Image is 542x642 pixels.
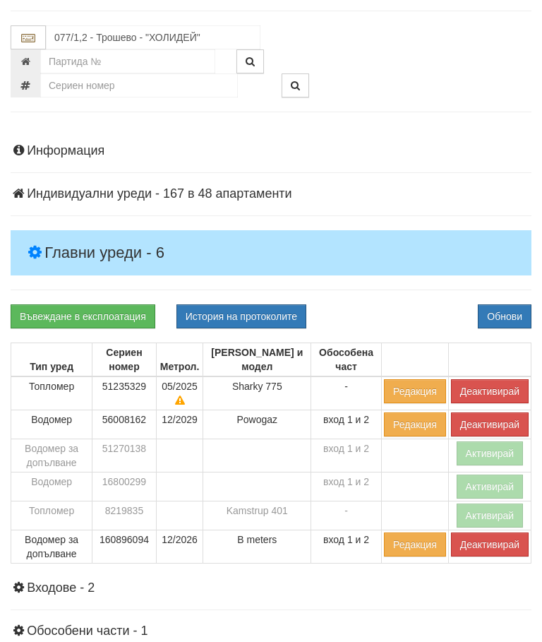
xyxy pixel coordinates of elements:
[311,530,382,564] td: вход 1 и 2
[92,376,156,410] td: 51235329
[451,533,529,557] button: Деактивирай
[311,501,382,530] td: -
[11,530,92,564] td: Водомер за допълване
[11,410,92,439] td: Водомер
[11,472,92,501] td: Водомер
[203,376,311,410] td: Sharky 775
[11,624,531,638] h4: Обособени части - 1
[311,439,382,472] td: вход 1 и 2
[156,376,203,410] td: 05/2025
[11,144,531,158] h4: Информация
[92,530,156,564] td: 160896094
[11,230,531,275] h4: Главни уреди - 6
[92,439,156,472] td: 51270138
[457,475,524,499] button: Активирай
[40,49,215,73] input: Партида №
[92,410,156,439] td: 56008162
[203,343,311,377] th: [PERSON_NAME] и модел
[311,343,382,377] th: Обособена част
[92,472,156,501] td: 16800299
[384,379,446,403] button: Редакция
[11,187,531,201] h4: Индивидуални уреди - 167 в 48 апартаменти
[156,343,203,377] th: Метрол.
[46,25,260,49] input: Абонатна станция
[156,530,203,564] td: 12/2026
[311,376,382,410] td: -
[11,304,155,328] a: Въвеждане в експлоатация
[384,533,446,557] button: Редакция
[11,581,531,595] h4: Входове - 2
[203,501,311,530] td: Kamstrup 401
[11,343,92,377] th: Тип уред
[451,412,529,436] button: Деактивирай
[92,343,156,377] th: Сериен номер
[478,304,531,328] button: Обнови
[40,73,238,97] input: Сериен номер
[203,530,311,564] td: B meters
[203,410,311,439] td: Powogaz
[11,501,92,530] td: Топломер
[176,304,306,328] button: История на протоколите
[311,472,382,501] td: вход 1 и 2
[457,504,524,528] button: Активирай
[11,439,92,472] td: Водомер за допълване
[156,410,203,439] td: 12/2029
[311,410,382,439] td: вход 1 и 2
[384,412,446,436] button: Редакция
[11,376,92,410] td: Топломер
[457,441,524,465] button: Активирай
[92,501,156,530] td: 8219835
[451,379,529,403] button: Деактивирай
